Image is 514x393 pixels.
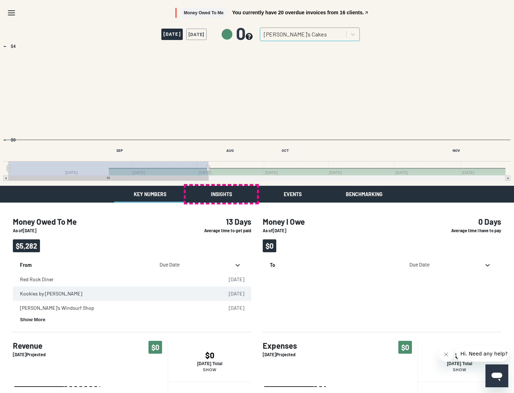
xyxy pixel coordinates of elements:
td: [DATE] [211,301,251,315]
td: Red Rock Diner [13,272,211,287]
p: [DATE] Total [168,361,251,366]
h4: $0 [418,350,501,360]
h4: Money Owed To Me [13,217,162,226]
span: $0 [263,239,276,252]
button: Insights [186,186,257,203]
h4: Money I Owe [263,217,412,226]
text: OCT [282,149,289,153]
h4: 0 Days [423,217,501,226]
text: $0 [11,138,16,143]
span: $5,282 [13,239,40,252]
p: From [20,258,149,269]
td: Kookies by [PERSON_NAME] [13,287,211,301]
p: [DATE] Projected [263,352,297,358]
button: [DATE] [186,29,207,40]
iframe: Message from company [456,346,508,362]
button: $0[DATE] TotalShow [168,341,251,382]
p: Average time I have to pay [423,228,501,234]
g: Past/Projected Data, series 1 of 4 with 93 data points. Y axis, values. X axis, Time. [3,139,507,141]
h4: Revenue [13,341,46,350]
td: [DATE] [211,272,251,287]
h4: 13 Days [173,217,251,226]
button: see more about your cashflow projection [246,33,253,41]
h4: Expenses [263,341,297,350]
button: Show More [20,317,45,322]
p: Show [168,368,251,372]
text: AUG [226,149,234,153]
text: $4 [11,44,16,49]
text: NOV [453,149,460,153]
td: [PERSON_NAME]'s Windsurf Shop [13,301,211,315]
p: As of [DATE] [13,228,162,234]
button: Benchmarking [328,186,400,203]
p: To [270,258,399,269]
span: Money Owed To Me [181,8,226,18]
p: [DATE] Projected [13,352,46,358]
p: [DATE] Total [418,361,501,366]
span: [DATE] [161,29,183,40]
p: As of [DATE] [263,228,412,234]
button: $0[DATE] TotalShow [418,341,501,382]
p: Average time to get paid [173,228,251,234]
span: $0 [398,341,412,354]
text: SEP [116,149,123,153]
iframe: Button to launch messaging window [485,364,508,387]
div: Due Date [157,262,231,269]
h4: $0 [168,350,251,360]
button: Events [257,186,328,203]
p: Show [418,368,501,372]
button: Money Owed To MeYou currently have 20 overdue invoices from 16 clients. [175,8,369,18]
span: 0 [236,25,253,42]
div: Due Date [407,262,480,269]
span: $0 [148,341,162,354]
svg: Menu [7,9,16,17]
td: [DATE] [211,287,251,301]
button: Key Numbers [114,186,186,203]
iframe: Close message [439,347,453,362]
span: You currently have 20 overdue invoices from 16 clients. [232,10,364,15]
